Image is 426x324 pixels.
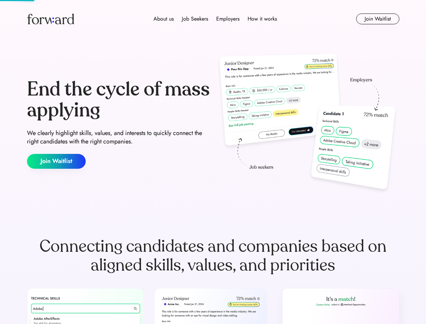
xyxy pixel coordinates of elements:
div: Connecting candidates and companies based on aligned skills, values, and priorities [27,237,399,275]
div: How it works [248,15,277,23]
div: We clearly highlight skills, values, and interests to quickly connect the right candidates with t... [27,129,210,146]
div: Job Seekers [182,15,208,23]
img: hero-image.png [216,51,399,196]
div: End the cycle of mass applying [27,79,210,120]
div: About us [153,15,174,23]
div: Employers [216,15,239,23]
button: Join Waitlist [356,13,399,24]
img: Forward logo [27,13,74,24]
button: Join Waitlist [27,154,86,169]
